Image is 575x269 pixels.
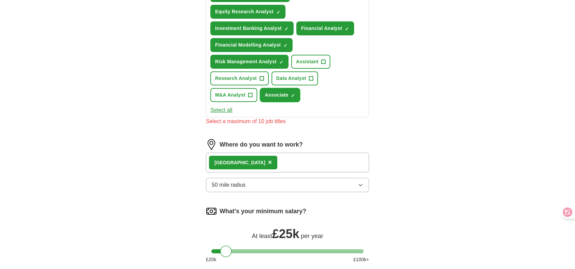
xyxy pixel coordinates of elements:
[210,88,257,102] button: M&A Analyst
[210,38,293,52] button: Financial Modelling Analyst✓
[210,106,232,114] button: Select all
[353,256,369,263] span: £ 100 k+
[265,91,288,99] span: Associate
[283,43,287,48] span: ✓
[252,233,272,239] span: At least
[291,55,330,69] button: Assistant
[210,55,289,69] button: Risk Management Analyst✓
[215,58,277,65] span: Risk Management Analyst
[215,25,282,32] span: Investment Banking Analyst
[296,58,318,65] span: Assistant
[206,139,217,150] img: location.png
[268,157,272,168] button: ×
[268,158,272,166] span: ×
[212,181,246,189] span: 50 mile radius
[214,159,265,166] div: [GEOGRAPHIC_DATA]
[206,117,369,125] div: Select a maximum of 10 job titles
[301,233,323,239] span: per year
[220,207,306,216] label: What's your minimum salary?
[279,60,283,65] span: ✓
[206,256,216,263] span: £ 20 k
[210,71,269,85] button: Research Analyst
[345,26,349,32] span: ✓
[206,206,217,217] img: salary.png
[284,26,289,32] span: ✓
[296,21,354,35] button: Financial Analyst✓
[220,140,303,149] label: Where do you want to work?
[210,5,285,19] button: Equity Research Analyst✓
[215,91,245,99] span: M&A Analyst
[276,75,307,82] span: Data Analyst
[291,93,295,98] span: ✓
[272,71,318,85] button: Data Analyst
[206,178,369,192] button: 50 mile radius
[215,8,274,15] span: Equity Research Analyst
[272,227,299,241] span: £ 25k
[210,21,294,35] button: Investment Banking Analyst✓
[215,75,257,82] span: Research Analyst
[215,41,281,49] span: Financial Modelling Analyst
[260,88,300,102] button: Associate✓
[301,25,342,32] span: Financial Analyst
[276,10,280,15] span: ✓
